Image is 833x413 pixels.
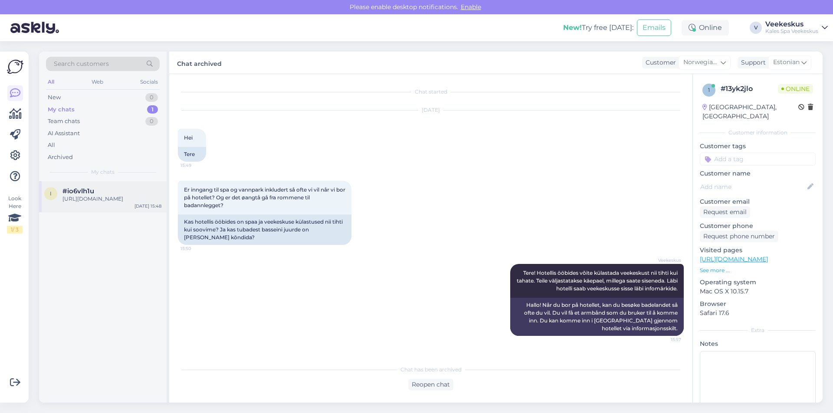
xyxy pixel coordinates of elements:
span: 15:50 [180,245,213,252]
span: My chats [91,168,115,176]
span: Online [778,84,813,94]
div: Hallo! Når du bor på hotellet, kan du besøke badelandet så ofte du vil. Du vil få et armbånd som ... [510,298,684,336]
div: My chats [48,105,75,114]
div: Veekeskus [765,21,818,28]
span: Enable [458,3,484,11]
div: V [750,22,762,34]
a: [URL][DOMAIN_NAME] [700,255,768,263]
div: # 13yk2jlo [721,84,778,94]
p: Visited pages [700,246,816,255]
div: Customer [642,58,676,67]
div: Archived [48,153,73,162]
div: Tere [178,147,206,162]
div: Look Here [7,195,23,234]
div: Support [738,58,766,67]
p: Operating system [700,278,816,287]
span: Search customers [54,59,109,68]
input: Add name [700,182,806,192]
span: 1 [708,87,710,93]
div: Web [90,76,105,88]
div: New [48,93,61,102]
p: Browser [700,299,816,309]
b: New! [563,23,582,32]
div: [DATE] [178,106,684,114]
div: Online [682,20,729,36]
button: Emails [637,20,671,36]
div: [GEOGRAPHIC_DATA], [GEOGRAPHIC_DATA] [702,103,798,121]
span: Chat has been archived [400,366,462,374]
span: 15:57 [649,336,681,343]
div: Customer information [700,129,816,137]
div: Request phone number [700,231,778,242]
span: Tere! Hotellis ööbides võite külastada veekeskust nii tihti kui tahate. Teile väljastatakse käepa... [517,270,679,292]
div: Try free [DATE]: [563,23,633,33]
p: Customer email [700,197,816,206]
p: Customer tags [700,142,816,151]
img: Askly Logo [7,59,23,75]
div: Team chats [48,117,80,126]
input: Add a tag [700,153,816,166]
div: AI Assistant [48,129,80,138]
p: Notes [700,339,816,348]
p: Customer phone [700,221,816,231]
label: Chat archived [177,57,222,68]
div: Request email [700,206,750,218]
p: Safari 17.6 [700,309,816,318]
p: Mac OS X 10.15.7 [700,287,816,296]
div: 1 [147,105,158,114]
div: 0 [145,117,158,126]
span: Veekeskus [649,257,681,263]
div: 1 / 3 [7,226,23,234]
div: Reopen chat [408,379,453,390]
span: 15:49 [180,162,213,169]
div: Extra [700,326,816,334]
p: See more ... [700,267,816,274]
div: Kales Spa Veekeskus [765,28,818,35]
div: 0 [145,93,158,102]
span: i [50,190,52,197]
div: All [46,76,56,88]
a: VeekeskusKales Spa Veekeskus [765,21,828,35]
div: Chat started [178,88,684,96]
span: #io6vlh1u [62,187,94,195]
p: Customer name [700,169,816,178]
div: [URL][DOMAIN_NAME] [62,195,161,203]
span: Estonian [773,58,800,67]
span: Norwegian Bokmål [683,58,719,67]
div: Socials [138,76,160,88]
div: [DATE] 15:48 [134,203,161,209]
div: All [48,141,55,150]
span: Er inngang til spa og vannpark inkludert så ofte vi vil når vi bor på hotellet? Og er det øangtå ... [184,186,347,208]
span: Hei [184,134,193,141]
div: Kas hotellis ööbides on spaa ja veekeskuse külastused nii tihti kui soovime? Ja kas tubadest bass... [178,215,351,245]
